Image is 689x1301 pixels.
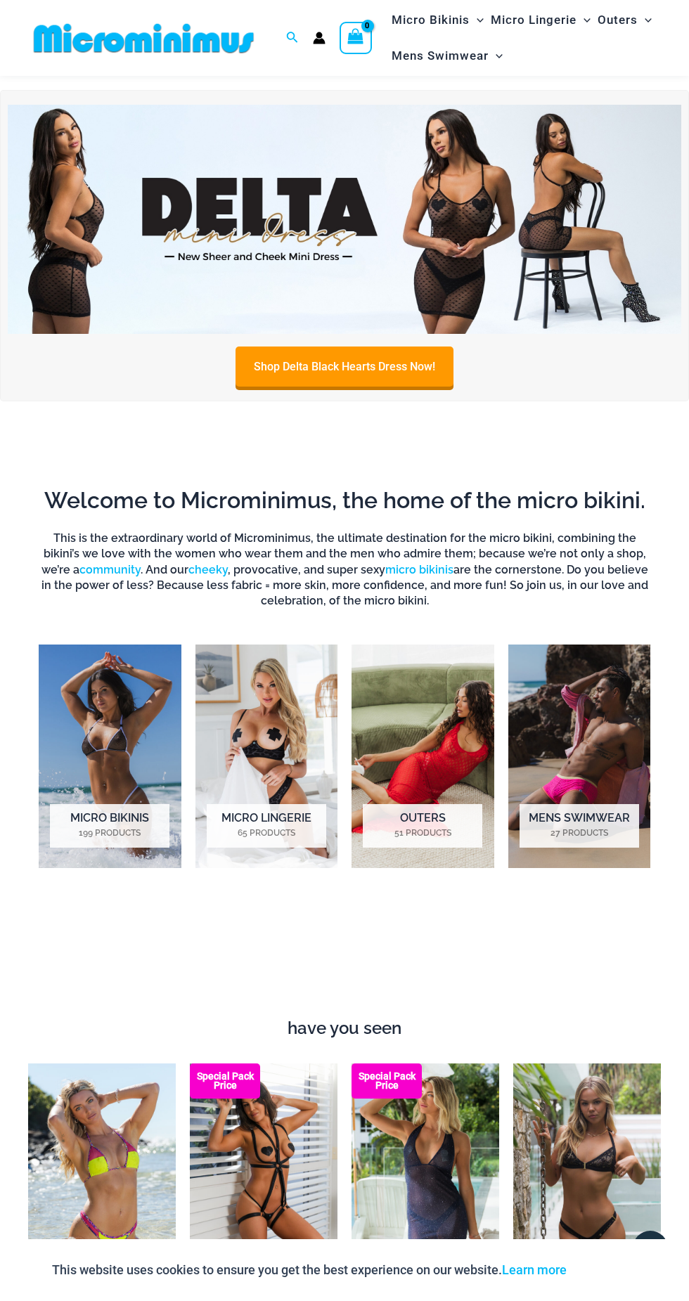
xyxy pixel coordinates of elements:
[513,1063,661,1285] a: Highway Robbery Black Gold 359 Clip Top 439 Clip Bottom 01v2Highway Robbery Black Gold 359 Clip T...
[188,563,228,576] a: cheeky
[39,531,650,609] h6: This is the extraordinary world of Microminimus, the ultimate destination for the micro bikini, c...
[638,2,652,38] span: Menu Toggle
[508,645,651,868] a: Visit product category Mens Swimwear
[513,1063,661,1285] img: Highway Robbery Black Gold 359 Clip Top 439 Clip Bottom 01v2
[577,2,591,38] span: Menu Toggle
[28,1063,176,1286] a: Coastal Bliss Leopard Sunset 3171 Tri Top 4371 Thong Bikini 06Coastal Bliss Leopard Sunset 3171 T...
[594,2,655,38] a: OutersMenu ToggleMenu Toggle
[195,645,338,868] a: Visit product category Micro Lingerie
[39,645,181,868] img: Micro Bikinis
[508,645,651,868] img: Mens Swimwear
[491,2,577,38] span: Micro Lingerie
[363,804,482,848] h2: Outers
[8,105,681,334] img: Delta Black Hearts Dress
[39,486,650,515] h2: Welcome to Microminimus, the home of the micro bikini.
[392,2,470,38] span: Micro Bikinis
[39,905,650,1011] iframe: TrustedSite Certified
[489,38,503,74] span: Menu Toggle
[470,2,484,38] span: Menu Toggle
[502,1262,567,1277] a: Learn more
[190,1063,337,1285] a: Truth or Dare Black 1905 Bodysuit 611 Micro 07 Truth or Dare Black 1905 Bodysuit 611 Micro 06Trut...
[577,1253,637,1287] button: Accept
[388,38,506,74] a: Mens SwimwearMenu ToggleMenu Toggle
[392,38,489,74] span: Mens Swimwear
[388,2,487,38] a: Micro BikinisMenu ToggleMenu Toggle
[487,2,594,38] a: Micro LingerieMenu ToggleMenu Toggle
[363,827,482,839] mark: 51 Products
[236,347,453,387] a: Shop Delta Black Hearts Dress Now!
[190,1063,337,1285] img: Truth or Dare Black 1905 Bodysuit 611 Micro 07
[190,1072,260,1090] b: Special Pack Price
[352,645,494,868] a: Visit product category Outers
[28,1018,661,1039] h4: have you seen
[313,32,326,44] a: Account icon link
[598,2,638,38] span: Outers
[195,645,338,868] img: Micro Lingerie
[207,804,326,848] h2: Micro Lingerie
[52,1260,567,1281] p: This website uses cookies to ensure you get the best experience on our website.
[352,1072,422,1090] b: Special Pack Price
[520,804,639,848] h2: Mens Swimwear
[79,563,141,576] a: community
[39,645,181,868] a: Visit product category Micro Bikinis
[385,563,453,576] a: micro bikinis
[340,22,372,54] a: View Shopping Cart, empty
[352,1063,499,1285] a: Echo Ink 5671 Dress 682 Thong 07 Echo Ink 5671 Dress 682 Thong 08Echo Ink 5671 Dress 682 Thong 08
[352,645,494,868] img: Outers
[50,804,169,848] h2: Micro Bikinis
[28,1063,176,1286] img: Coastal Bliss Leopard Sunset 3171 Tri Top 4371 Thong Bikini 06
[352,1063,499,1285] img: Echo Ink 5671 Dress 682 Thong 07
[286,30,299,47] a: Search icon link
[50,827,169,839] mark: 199 Products
[520,827,639,839] mark: 27 Products
[207,827,326,839] mark: 65 Products
[28,22,259,54] img: MM SHOP LOGO FLAT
